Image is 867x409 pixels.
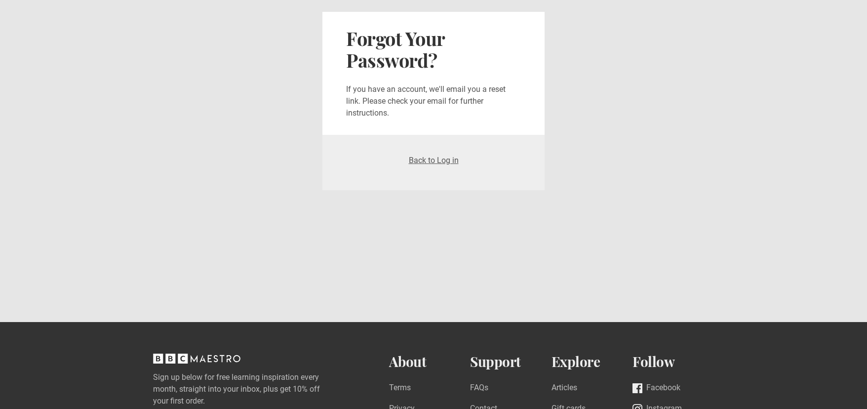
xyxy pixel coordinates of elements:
a: BBC Maestro, back to top [153,357,240,367]
a: Back to Log in [409,156,459,165]
h2: About [389,354,471,370]
label: Sign up below for free learning inspiration every month, straight into your inbox, plus get 10% o... [153,371,350,407]
h2: Follow [632,354,714,370]
h2: Explore [552,354,633,370]
h2: Forgot Your Password? [346,28,521,72]
a: Facebook [632,382,680,395]
p: If you have an account, we'll email you a reset link. Please check your email for further instruc... [346,83,521,119]
a: Articles [552,382,577,395]
a: Terms [389,382,411,395]
svg: BBC Maestro, back to top [153,354,240,364]
a: FAQs [470,382,488,395]
h2: Support [470,354,552,370]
